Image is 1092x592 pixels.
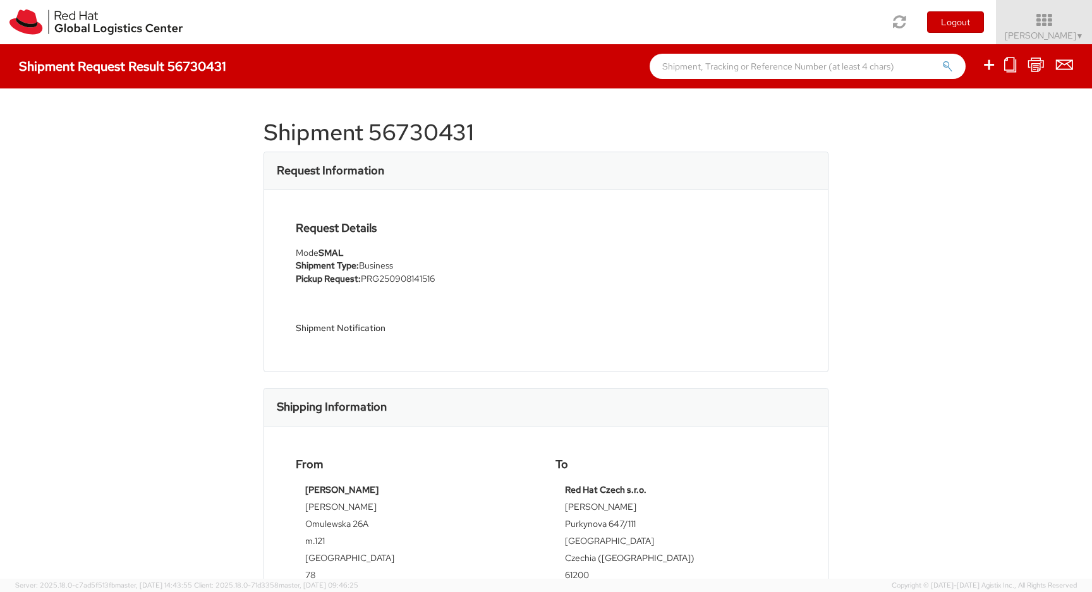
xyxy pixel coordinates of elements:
td: Czechia ([GEOGRAPHIC_DATA]) [565,552,787,569]
td: 61200 [565,569,787,586]
li: Business [296,259,537,272]
div: Mode [296,246,537,259]
h1: Shipment 56730431 [264,120,828,145]
input: Shipment, Tracking or Reference Number (at least 4 chars) [650,54,966,79]
button: Logout [927,11,984,33]
td: m.121 [305,535,527,552]
strong: Red Hat Czech s.r.o. [565,484,646,495]
h4: Request Details [296,222,537,234]
span: Server: 2025.18.0-c7ad5f513fb [15,581,192,589]
span: master, [DATE] 14:43:55 [115,581,192,589]
h5: Shipment Notification [296,323,537,333]
strong: Shipment Type: [296,260,359,271]
strong: [PERSON_NAME] [305,484,379,495]
strong: Pickup Request: [296,273,361,284]
span: ▼ [1076,31,1084,41]
td: [PERSON_NAME] [565,500,787,517]
h4: Shipment Request Result 56730431 [19,59,226,73]
h4: From [296,458,537,471]
span: [PERSON_NAME] [1005,30,1084,41]
td: [PERSON_NAME] [305,500,527,517]
h3: Shipping Information [277,401,387,413]
span: Client: 2025.18.0-71d3358 [194,581,358,589]
td: [GEOGRAPHIC_DATA] [305,552,527,569]
span: master, [DATE] 09:46:25 [279,581,358,589]
strong: SMAL [318,247,344,258]
span: Copyright © [DATE]-[DATE] Agistix Inc., All Rights Reserved [892,581,1077,591]
td: 78 [305,569,527,586]
h4: To [555,458,796,471]
td: Omulewska 26A [305,517,527,535]
li: PRG250908141516 [296,272,537,286]
img: rh-logistics-00dfa346123c4ec078e1.svg [9,9,183,35]
h3: Request Information [277,164,384,177]
td: Purkynova 647/111 [565,517,787,535]
td: [GEOGRAPHIC_DATA] [565,535,787,552]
